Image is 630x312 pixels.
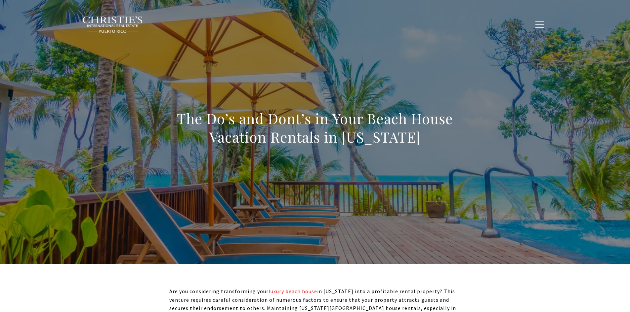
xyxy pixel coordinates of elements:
[82,16,144,33] img: Christie's International Real Estate black text logo
[169,288,269,295] span: Are you considering transforming your
[269,288,317,295] a: luxury beach house
[169,109,461,146] h1: The Do’s and Dont’s in Your Beach House Vacation Rentals in [US_STATE]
